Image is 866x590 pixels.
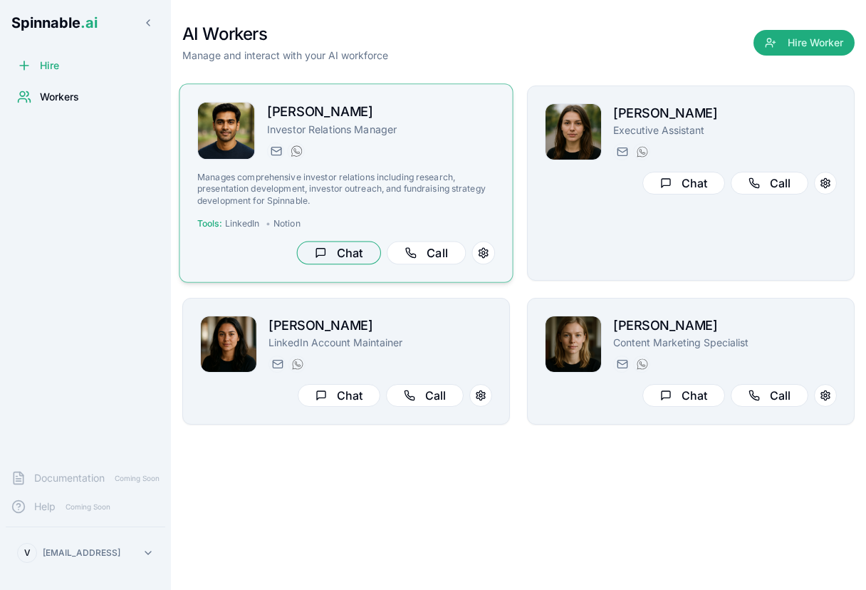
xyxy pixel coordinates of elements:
span: Coming Soon [61,500,115,514]
span: Tools: [197,218,222,229]
img: Kai Dvorak [198,103,255,160]
button: WhatsApp [633,356,650,373]
span: Documentation [34,471,105,485]
button: WhatsApp [288,356,306,373]
h2: [PERSON_NAME] [267,102,495,123]
button: Call [386,384,464,407]
span: LinkedIn [225,218,260,229]
p: Manage and interact with your AI workforce [182,48,388,63]
h2: [PERSON_NAME] [613,103,837,123]
span: Notion [273,218,301,229]
span: Hire [40,58,59,73]
img: WhatsApp [637,146,648,157]
a: Hire Worker [753,37,855,51]
button: Call [731,384,808,407]
button: Send email to harriet.lee@getspinnable.ai [268,356,286,373]
img: WhatsApp [637,358,648,370]
span: • [266,218,271,229]
button: WhatsApp [287,143,304,160]
span: .ai [80,14,98,31]
img: Sofia Guðmundsson [546,316,601,372]
button: Send email to kai.dvorak@getspinnable.ai [267,143,284,160]
button: V[EMAIL_ADDRESS] [11,539,160,567]
button: Chat [298,384,380,407]
button: Hire Worker [753,30,855,56]
button: Chat [297,242,381,265]
button: Chat [642,172,725,195]
img: Harriet Lee [201,316,256,372]
p: LinkedIn Account Maintainer [268,336,492,350]
span: V [24,547,31,559]
p: Executive Assistant [613,123,837,138]
h2: [PERSON_NAME] [613,316,837,336]
button: Send email to sofia@getspinnable.ai [613,356,630,373]
span: Help [34,500,56,514]
img: Dana Allen [546,104,601,160]
p: Content Marketing Specialist [613,336,837,350]
h1: AI Workers [182,23,388,46]
span: Coming Soon [110,472,164,485]
button: Chat [642,384,725,407]
p: Investor Relations Manager [267,122,495,136]
img: WhatsApp [291,145,302,157]
span: Workers [40,90,79,104]
button: WhatsApp [633,143,650,160]
img: WhatsApp [292,358,303,370]
p: [EMAIL_ADDRESS] [43,547,120,559]
h2: [PERSON_NAME] [268,316,492,336]
p: Manages comprehensive investor relations including research, presentation development, investor o... [197,172,495,207]
span: Spinnable [11,14,98,31]
button: Send email to dana.allen@getspinnable.ai [613,143,630,160]
button: Call [731,172,808,195]
button: Call [387,242,466,265]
